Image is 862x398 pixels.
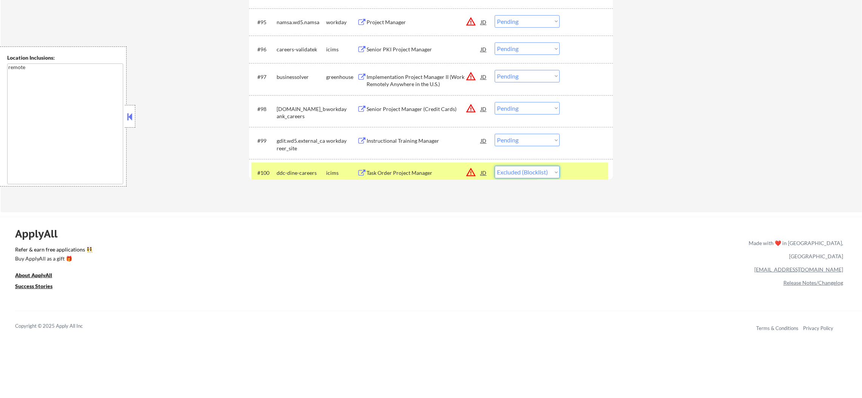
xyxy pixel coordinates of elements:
div: JD [480,15,487,29]
div: greenhouse [326,73,357,81]
div: workday [326,19,357,26]
div: JD [480,134,487,147]
div: JD [480,70,487,83]
a: Release Notes/Changelog [783,279,843,286]
a: Success Stories [15,282,63,292]
u: Success Stories [15,283,53,289]
div: Buy ApplyAll as a gift 🎁 [15,256,91,261]
div: gdit.wd5.external_career_site [277,137,326,152]
div: icims [326,46,357,53]
button: warning_amber [466,103,476,114]
div: #97 [257,73,271,81]
div: #96 [257,46,271,53]
a: Terms & Conditions [756,325,799,331]
button: warning_amber [466,16,476,27]
div: businessolver [277,73,326,81]
div: Copyright © 2025 Apply All Inc [15,322,102,330]
a: [EMAIL_ADDRESS][DOMAIN_NAME] [754,266,843,273]
button: warning_amber [466,71,476,82]
a: Buy ApplyAll as a gift 🎁 [15,255,91,264]
div: Made with ❤️ in [GEOGRAPHIC_DATA], [GEOGRAPHIC_DATA] [746,236,843,263]
a: Refer & earn free applications 👯‍♀️ [15,247,591,255]
div: Instructional Training Manager [367,137,481,145]
div: Implementation Project Manager II (Work Remotely Anywhere in the U.S.) [367,73,481,88]
div: JD [480,42,487,56]
a: About ApplyAll [15,272,63,281]
div: careers-validatek [277,46,326,53]
div: JD [480,102,487,116]
div: Task Order Project Manager [367,169,481,177]
div: ApplyAll [15,227,66,240]
button: warning_amber [466,167,476,177]
div: Project Manager [367,19,481,26]
div: #100 [257,169,271,177]
div: Senior PKI Project Manager [367,46,481,53]
div: JD [480,166,487,179]
div: Senior Project Manager (Credit Cards) [367,105,481,113]
div: workday [326,137,357,145]
div: #99 [257,137,271,145]
div: [DOMAIN_NAME]_bank_careers [277,105,326,120]
div: Location Inclusions: [7,54,124,62]
div: icims [326,169,357,177]
div: workday [326,105,357,113]
u: About ApplyAll [15,272,52,278]
div: #95 [257,19,271,26]
div: ddc-dine-careers [277,169,326,177]
div: namsa.wd5.namsa [277,19,326,26]
div: #98 [257,105,271,113]
a: Privacy Policy [803,325,833,331]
